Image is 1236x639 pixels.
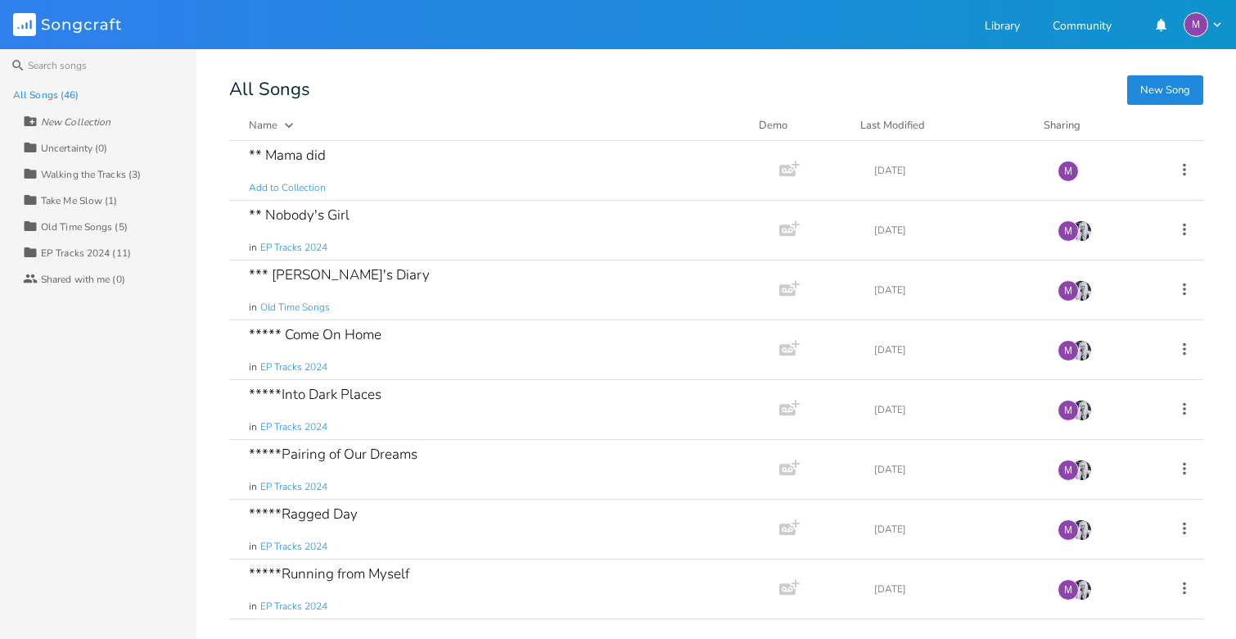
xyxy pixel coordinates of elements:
[249,480,257,494] span: in
[1127,75,1203,105] button: New Song
[874,345,1038,355] div: [DATE]
[249,148,326,162] div: ** Mama did
[260,301,330,315] span: Old Time Songs
[41,274,125,284] div: Shared with me (0)
[1058,280,1079,301] div: melindameshad
[13,90,79,100] div: All Songs (46)
[860,117,1024,134] button: Last Modified
[249,360,257,374] span: in
[874,165,1038,175] div: [DATE]
[249,118,277,133] div: Name
[874,405,1038,415] div: [DATE]
[249,208,350,222] div: ** Nobody's Girl
[249,540,257,554] span: in
[1058,460,1079,481] div: melindameshad
[1058,220,1079,242] div: melindameshad
[41,222,128,232] div: Old Time Songs (5)
[1058,579,1079,600] div: melindameshad
[874,584,1038,594] div: [DATE]
[41,143,108,153] div: Uncertainty (0)
[985,20,1020,34] a: Library
[874,225,1038,235] div: [DATE]
[249,600,257,614] span: in
[1058,340,1079,361] div: melindameshad
[1184,12,1223,37] button: M
[1071,460,1092,481] img: Anya
[874,285,1038,295] div: [DATE]
[1058,519,1079,541] div: melindameshad
[1053,20,1112,34] a: Community
[249,301,257,315] span: in
[260,540,327,554] span: EP Tracks 2024
[1071,340,1092,361] img: Anya
[249,181,326,195] span: Add to Collection
[860,118,925,133] div: Last Modified
[249,420,257,434] span: in
[260,480,327,494] span: EP Tracks 2024
[260,600,327,614] span: EP Tracks 2024
[41,170,141,179] div: Walking the Tracks (3)
[1071,579,1092,600] img: Anya
[260,420,327,434] span: EP Tracks 2024
[1058,161,1079,182] div: melindameshad
[249,241,257,255] span: in
[759,117,841,134] div: Demo
[260,241,327,255] span: EP Tracks 2024
[1071,400,1092,421] img: Anya
[260,360,327,374] span: EP Tracks 2024
[1071,519,1092,541] img: Anya
[41,117,111,127] div: New Collection
[249,268,430,282] div: *** [PERSON_NAME]'s Diary
[229,82,1203,97] div: All Songs
[1184,12,1208,37] div: melindameshad
[874,465,1038,474] div: [DATE]
[1071,220,1092,242] img: Anya
[1071,280,1092,301] img: Anya
[249,447,417,461] div: *****Pairing of Our Dreams
[41,248,131,258] div: EP Tracks 2024 (11)
[1058,400,1079,421] div: melindameshad
[874,524,1038,534] div: [DATE]
[41,196,118,206] div: Take Me Slow (1)
[249,117,739,134] button: Name
[1044,117,1142,134] div: Sharing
